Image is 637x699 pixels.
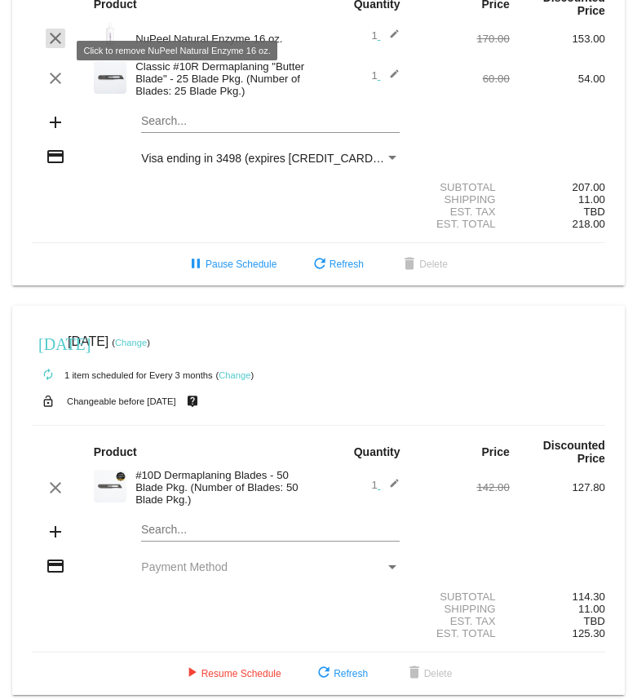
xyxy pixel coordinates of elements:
[94,21,126,54] img: 16-oz-Nupeel.jpg
[141,152,400,165] mat-select: Payment Method
[510,481,605,493] div: 127.80
[314,664,334,684] mat-icon: refresh
[310,255,330,275] mat-icon: refresh
[141,560,400,573] mat-select: Payment Method
[414,181,510,193] div: Subtotal
[391,659,466,688] button: Delete
[584,206,605,218] span: TBD
[46,113,65,132] mat-icon: add
[482,445,510,458] strong: Price
[371,29,400,42] span: 1
[414,206,510,218] div: Est. Tax
[380,29,400,48] mat-icon: edit
[414,218,510,230] div: Est. Total
[414,73,510,85] div: 60.00
[94,445,137,458] strong: Product
[387,250,461,279] button: Delete
[141,115,400,128] input: Search...
[371,69,400,82] span: 1
[414,193,510,206] div: Shipping
[400,255,419,275] mat-icon: delete
[414,33,510,45] div: 170.00
[314,668,368,679] span: Refresh
[182,668,281,679] span: Resume Schedule
[67,396,176,406] small: Changeable before [DATE]
[141,524,400,537] input: Search...
[400,259,448,270] span: Delete
[301,659,381,688] button: Refresh
[46,69,65,88] mat-icon: clear
[186,255,206,275] mat-icon: pause
[141,152,414,165] span: Visa ending in 3498 (expires [CREDIT_CARD_DATA])
[584,615,605,627] span: TBD
[183,391,202,412] mat-icon: live_help
[510,33,605,45] div: 153.00
[186,259,276,270] span: Pause Schedule
[38,365,58,385] mat-icon: autorenew
[414,627,510,639] div: Est. Total
[405,664,424,684] mat-icon: delete
[38,391,58,412] mat-icon: lock_open
[310,259,364,270] span: Refresh
[380,69,400,88] mat-icon: edit
[510,181,605,193] div: 207.00
[354,445,400,458] strong: Quantity
[414,591,510,603] div: Subtotal
[414,615,510,627] div: Est. Tax
[573,218,605,230] span: 218.00
[371,479,400,491] span: 1
[46,29,65,48] mat-icon: clear
[46,478,65,498] mat-icon: clear
[169,659,294,688] button: Resume Schedule
[405,668,453,679] span: Delete
[216,370,254,380] small: ( )
[414,603,510,615] div: Shipping
[127,469,318,506] div: #10D Dermaplaning Blades - 50 Blade Pkg. (Number of Blades: 50 Blade Pkg.)
[543,439,605,465] strong: Discounted Price
[573,627,605,639] span: 125.30
[127,33,318,45] div: NuPeel Natural Enzyme 16 oz.
[112,338,150,347] small: ( )
[578,603,605,615] span: 11.00
[141,560,228,573] span: Payment Method
[127,60,318,97] div: Classic #10R Dermaplaning "Butter Blade" - 25 Blade Pkg. (Number of Blades: 25 Blade Pkg.)
[414,481,510,493] div: 142.00
[510,73,605,85] div: 54.00
[578,193,605,206] span: 11.00
[46,556,65,576] mat-icon: credit_card
[46,522,65,542] mat-icon: add
[173,250,290,279] button: Pause Schedule
[94,470,126,502] img: Cart-Images-32.png
[32,370,213,380] small: 1 item scheduled for Every 3 months
[182,664,201,684] mat-icon: play_arrow
[380,478,400,498] mat-icon: edit
[510,591,605,603] div: 114.30
[46,147,65,166] mat-icon: credit_card
[219,370,250,380] a: Change
[38,333,58,352] mat-icon: [DATE]
[94,61,126,94] img: 58.png
[115,338,147,347] a: Change
[297,250,377,279] button: Refresh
